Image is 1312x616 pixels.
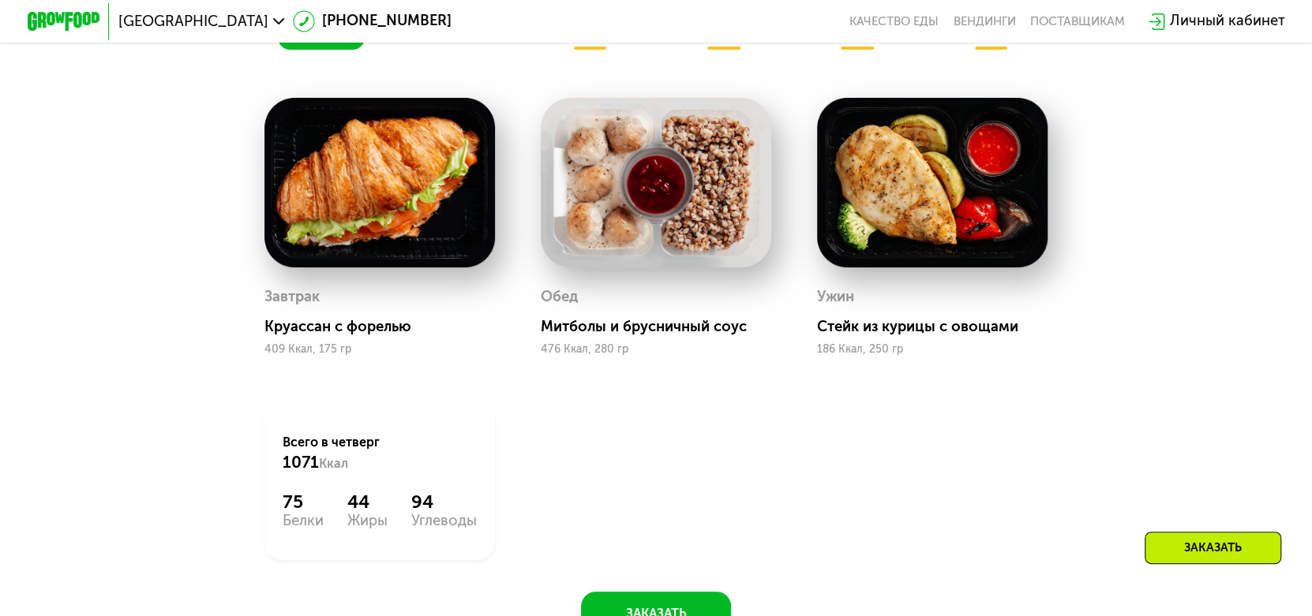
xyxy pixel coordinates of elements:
[953,14,1015,28] a: Вендинги
[1169,10,1284,32] div: Личный кабинет
[541,283,578,311] div: Обед
[319,456,348,471] span: Ккал
[347,513,388,528] div: Жиры
[1145,532,1281,564] div: Заказать
[118,14,268,28] span: [GEOGRAPHIC_DATA]
[264,318,510,336] div: Круассан с форелью
[1030,14,1125,28] div: поставщикам
[283,433,477,473] div: Всего в четверг
[817,343,1048,356] div: 186 Ккал, 250 гр
[817,283,854,311] div: Ужин
[411,491,477,513] div: 94
[411,513,477,528] div: Углеводы
[347,491,388,513] div: 44
[541,343,771,356] div: 476 Ккал, 280 гр
[817,318,1063,336] div: Стейк из курицы с овощами
[283,452,319,472] span: 1071
[293,10,452,32] a: [PHONE_NUMBER]
[849,14,939,28] a: Качество еды
[264,343,495,356] div: 409 Ккал, 175 гр
[541,318,786,336] div: Митболы и брусничный соус
[283,491,324,513] div: 75
[264,283,320,311] div: Завтрак
[283,513,324,528] div: Белки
